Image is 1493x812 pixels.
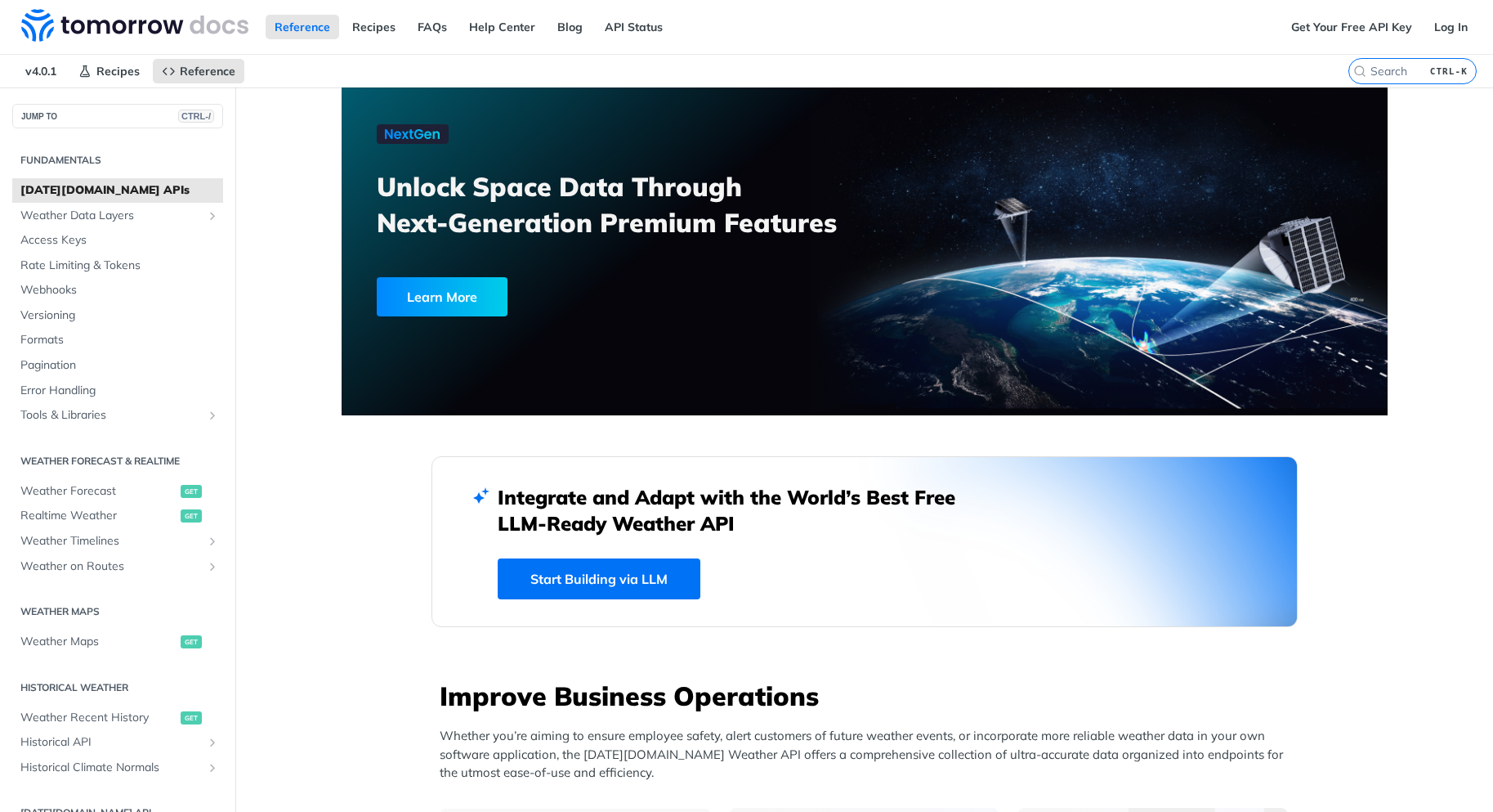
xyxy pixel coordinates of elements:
[20,357,219,374] span: Pagination
[20,383,219,399] span: Error Handling
[409,15,456,39] a: FAQs
[12,328,223,352] a: Formats
[16,59,65,83] span: v4.0.1
[12,529,223,554] a: Weather TimelinesShow subpages for Weather Timelines
[20,407,202,424] span: Tools & Libraries
[69,59,149,83] a: Recipes
[596,15,672,39] a: API Status
[12,379,223,403] a: Error Handling
[21,9,248,42] img: Tomorrow.io Weather API Docs
[20,307,219,324] span: Versioning
[460,15,544,39] a: Help Center
[181,509,202,523] span: get
[12,680,223,695] h2: Historical Weather
[206,736,219,749] button: Show subpages for Historical API
[1425,15,1477,39] a: Log In
[12,454,223,469] h2: Weather Forecast & realtime
[20,182,219,199] span: [DATE][DOMAIN_NAME] APIs
[440,727,1298,783] p: Whether you’re aiming to ensure employee safety, alert customers of future weather events, or inc...
[181,711,202,725] span: get
[377,277,507,316] div: Learn More
[343,15,405,39] a: Recipes
[20,208,202,224] span: Weather Data Layers
[12,353,223,378] a: Pagination
[178,110,214,123] span: CTRL-/
[12,730,223,755] a: Historical APIShow subpages for Historical API
[12,253,223,278] a: Rate Limiting & Tokens
[12,278,223,303] a: Webhooks
[12,479,223,504] a: Weather Forecastget
[12,303,223,328] a: Versioning
[20,282,219,298] span: Webhooks
[498,484,980,536] h2: Integrate and Adapt with the World’s Best Free LLM-Ready Weather API
[180,64,235,79] span: Reference
[377,124,449,144] img: NextGen
[548,15,592,39] a: Blog
[181,635,202,648] span: get
[12,104,223,128] button: JUMP TOCTRL-/
[12,630,223,654] a: Weather Mapsget
[20,634,177,650] span: Weather Maps
[206,535,219,548] button: Show subpages for Weather Timelines
[181,485,202,498] span: get
[20,533,202,550] span: Weather Timelines
[377,277,781,316] a: Learn More
[12,504,223,528] a: Realtime Weatherget
[12,153,223,168] h2: Fundamentals
[12,604,223,619] h2: Weather Maps
[20,508,177,524] span: Realtime Weather
[1353,65,1366,78] svg: Search
[12,756,223,780] a: Historical Climate NormalsShow subpages for Historical Climate Normals
[12,204,223,228] a: Weather Data LayersShow subpages for Weather Data Layers
[96,64,140,79] span: Recipes
[206,209,219,222] button: Show subpages for Weather Data Layers
[20,734,202,751] span: Historical API
[440,678,1298,714] h3: Improve Business Operations
[377,168,883,240] h3: Unlock Space Data Through Next-Generation Premium Features
[266,15,339,39] a: Reference
[206,409,219,422] button: Show subpages for Tools & Libraries
[1426,63,1472,79] kbd: CTRL-K
[20,559,202,575] span: Weather on Routes
[20,258,219,274] span: Rate Limiting & Tokens
[20,760,202,776] span: Historical Climate Normals
[206,761,219,774] button: Show subpages for Historical Climate Normals
[20,710,177,726] span: Weather Recent History
[12,554,223,579] a: Weather on RoutesShow subpages for Weather on Routes
[12,403,223,428] a: Tools & LibrariesShow subpages for Tools & Libraries
[20,332,219,348] span: Formats
[1282,15,1421,39] a: Get Your Free API Key
[498,559,700,599] a: Start Building via LLM
[206,560,219,573] button: Show subpages for Weather on Routes
[12,228,223,253] a: Access Keys
[20,232,219,249] span: Access Keys
[12,706,223,730] a: Weather Recent Historyget
[12,178,223,203] a: [DATE][DOMAIN_NAME] APIs
[20,483,177,500] span: Weather Forecast
[153,59,244,83] a: Reference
